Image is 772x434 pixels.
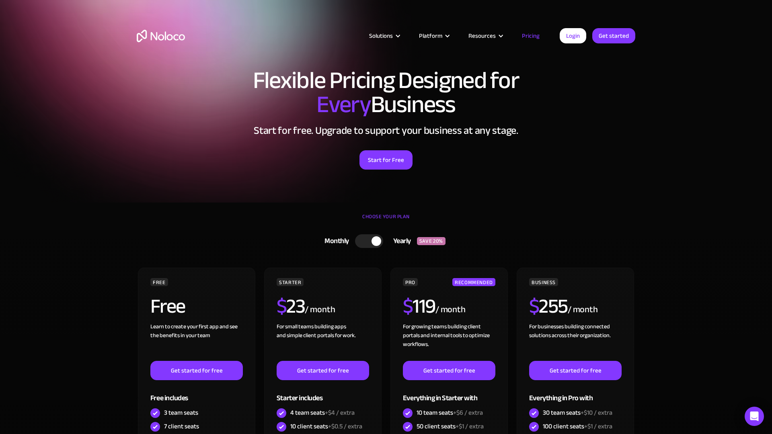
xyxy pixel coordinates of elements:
span: $ [529,287,539,325]
div: 30 team seats [543,408,612,417]
div: Platform [419,31,442,41]
a: Get started for free [529,361,622,380]
div: / month [305,303,335,316]
span: $ [403,287,413,325]
div: CHOOSE YOUR PLAN [137,211,635,231]
div: 3 team seats [164,408,198,417]
a: Start for Free [359,150,413,170]
h2: Start for free. Upgrade to support your business at any stage. [137,125,635,137]
div: BUSINESS [529,278,558,286]
span: +$10 / extra [581,407,612,419]
h2: 23 [277,296,305,316]
div: Solutions [369,31,393,41]
div: RECOMMENDED [452,278,495,286]
a: home [137,30,185,42]
div: Everything in Starter with [403,380,495,406]
span: +$1 / extra [456,420,484,432]
div: For businesses building connected solutions across their organization. ‍ [529,322,622,361]
h2: 255 [529,296,568,316]
div: Free includes [150,380,243,406]
a: Get started [592,28,635,43]
div: For small teams building apps and simple client portals for work. ‍ [277,322,369,361]
div: / month [435,303,466,316]
div: / month [568,303,598,316]
a: Get started for free [277,361,369,380]
div: 4 team seats [290,408,355,417]
span: +$4 / extra [325,407,355,419]
div: For growing teams building client portals and internal tools to optimize workflows. [403,322,495,361]
h1: Flexible Pricing Designed for Business [137,68,635,117]
a: Pricing [512,31,550,41]
a: Login [560,28,586,43]
div: 50 client seats [417,422,484,431]
a: Get started for free [150,361,243,380]
div: Platform [409,31,458,41]
div: Open Intercom Messenger [745,407,764,426]
h2: 119 [403,296,435,316]
div: SAVE 20% [417,237,446,245]
div: STARTER [277,278,304,286]
div: 7 client seats [164,422,199,431]
h2: Free [150,296,185,316]
div: Resources [468,31,496,41]
span: Every [316,82,371,127]
span: +$1 / extra [584,420,612,432]
div: Resources [458,31,512,41]
div: Monthly [314,235,355,247]
div: Everything in Pro with [529,380,622,406]
div: PRO [403,278,418,286]
div: FREE [150,278,168,286]
div: 10 client seats [290,422,362,431]
div: 100 client seats [543,422,612,431]
a: Get started for free [403,361,495,380]
div: Solutions [359,31,409,41]
span: +$6 / extra [453,407,483,419]
div: 10 team seats [417,408,483,417]
span: $ [277,287,287,325]
div: Learn to create your first app and see the benefits in your team ‍ [150,322,243,361]
div: Yearly [383,235,417,247]
div: Starter includes [277,380,369,406]
span: +$0.5 / extra [328,420,362,432]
